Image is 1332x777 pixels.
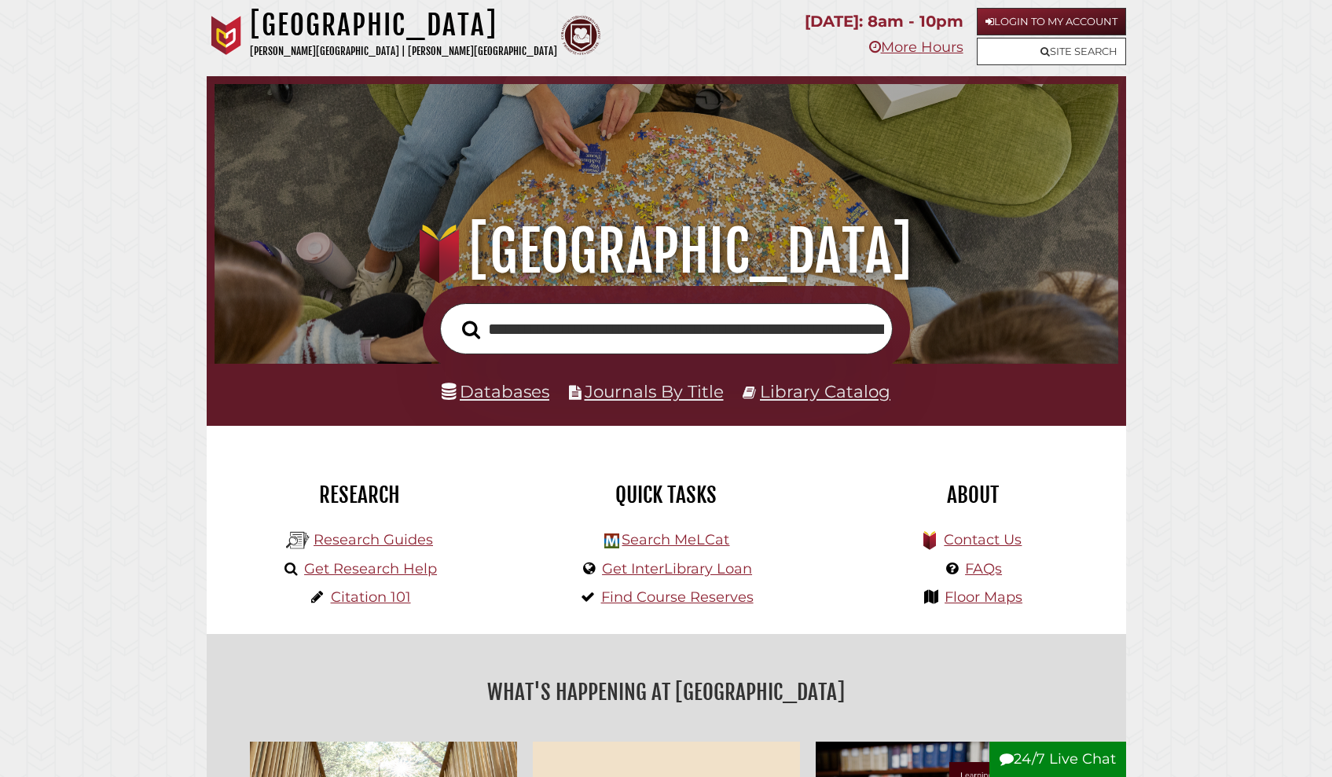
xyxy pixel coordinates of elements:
h2: Quick Tasks [525,482,808,508]
p: [DATE]: 8am - 10pm [805,8,963,35]
a: Get InterLibrary Loan [602,560,752,577]
a: Databases [442,381,549,401]
a: Get Research Help [304,560,437,577]
h1: [GEOGRAPHIC_DATA] [250,8,557,42]
h2: What's Happening at [GEOGRAPHIC_DATA] [218,674,1114,710]
a: FAQs [965,560,1002,577]
a: Site Search [977,38,1126,65]
a: Citation 101 [331,588,411,606]
a: Login to My Account [977,8,1126,35]
p: [PERSON_NAME][GEOGRAPHIC_DATA] | [PERSON_NAME][GEOGRAPHIC_DATA] [250,42,557,60]
a: Journals By Title [585,381,724,401]
a: Find Course Reserves [601,588,754,606]
h2: About [831,482,1114,508]
img: Calvin Theological Seminary [561,16,600,55]
a: Floor Maps [945,588,1022,606]
a: More Hours [869,38,963,56]
button: Search [454,316,488,344]
a: Search MeLCat [622,531,729,548]
h1: [GEOGRAPHIC_DATA] [234,217,1098,286]
a: Contact Us [944,531,1022,548]
i: Search [462,320,480,339]
img: Hekman Library Logo [286,529,310,552]
img: Hekman Library Logo [604,533,619,548]
a: Research Guides [314,531,433,548]
img: Calvin University [207,16,246,55]
a: Library Catalog [760,381,890,401]
h2: Research [218,482,501,508]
